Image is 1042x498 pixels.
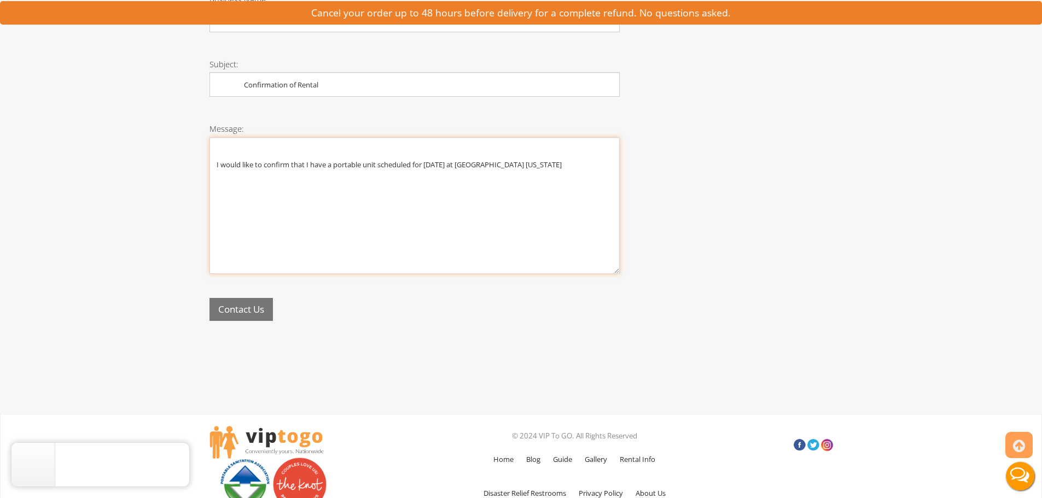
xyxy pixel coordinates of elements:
a: Twitter [807,439,819,451]
a: Gallery [579,443,613,475]
p: © 2024 VIP To GO. All Rights Reserved [415,429,735,443]
a: Facebook [794,439,806,451]
button: Contact Us [209,298,273,321]
a: Blog [521,443,546,475]
a: Home [488,443,519,475]
img: viptogo LogoVIPTOGO [209,426,324,459]
a: Guide [548,443,578,475]
a: Rental Info [614,443,661,475]
button: Live Chat [998,454,1042,498]
a: Insta [821,439,833,451]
